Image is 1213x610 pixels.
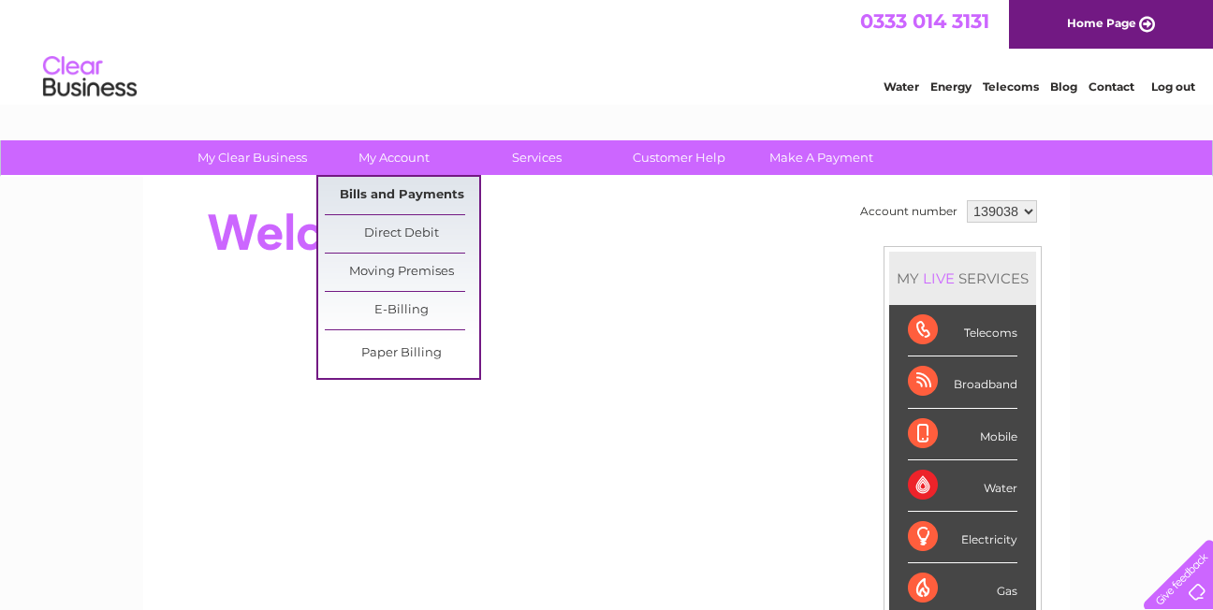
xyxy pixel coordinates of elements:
a: Telecoms [983,80,1039,94]
a: Blog [1050,80,1077,94]
div: Mobile [908,409,1017,460]
a: My Account [317,140,472,175]
a: Contact [1089,80,1134,94]
a: 0333 014 3131 [860,9,989,33]
a: Moving Premises [325,254,479,291]
img: logo.png [42,49,138,106]
a: Bills and Payments [325,177,479,214]
div: MY SERVICES [889,252,1036,305]
a: Energy [930,80,972,94]
div: LIVE [919,269,958,287]
a: Make A Payment [744,140,899,175]
td: Account number [855,196,962,227]
a: Water [884,80,919,94]
div: Telecoms [908,305,1017,356]
a: Customer Help [602,140,756,175]
a: Services [460,140,614,175]
a: Paper Billing [325,335,479,372]
a: E-Billing [325,292,479,329]
div: Electricity [908,512,1017,563]
div: Broadband [908,356,1017,408]
a: Log out [1151,80,1195,94]
a: My Clear Business [175,140,329,175]
div: Water [908,460,1017,512]
div: Clear Business is a trading name of Verastar Limited (registered in [GEOGRAPHIC_DATA] No. 3667643... [166,10,1050,91]
a: Direct Debit [325,215,479,253]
